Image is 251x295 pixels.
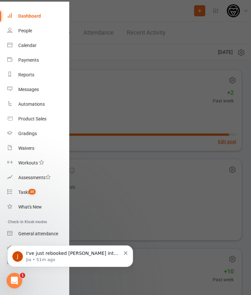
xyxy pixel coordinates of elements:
div: Calendar [18,43,37,48]
iframe: Intercom notifications message [5,232,136,277]
a: Payments [7,53,69,68]
div: Waivers [18,146,34,151]
div: Reports [18,72,34,77]
a: General attendance kiosk mode [7,226,69,241]
div: Payments [18,57,39,63]
div: Tasks [18,190,30,195]
a: Tasks 35 [7,185,69,200]
a: Workouts [7,156,69,170]
a: Gradings [7,126,69,141]
a: Waivers [7,141,69,156]
div: Messages [18,87,39,92]
div: What's New [18,204,42,210]
a: Dashboard [7,9,69,23]
div: Automations [18,101,45,107]
a: Calendar [7,38,69,53]
div: People [18,28,32,33]
span: 35 [28,189,36,194]
div: Dashboard [18,13,41,19]
a: Automations [7,97,69,112]
a: Assessments [7,170,69,185]
iframe: Intercom live chat [7,273,22,288]
div: Assessments [18,175,51,180]
a: What's New [7,200,69,214]
div: Product Sales [18,116,46,121]
span: 1 [20,273,25,278]
a: Messages [7,82,69,97]
a: People [7,23,69,38]
a: Reports [7,68,69,82]
div: Gradings [18,131,37,136]
div: General attendance [18,231,58,236]
a: Product Sales [7,112,69,126]
div: Workouts [18,160,38,165]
